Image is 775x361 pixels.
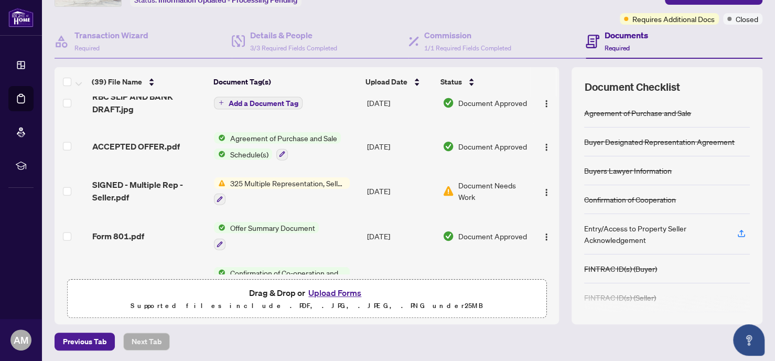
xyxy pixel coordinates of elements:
[632,13,715,25] span: Requires Additional Docs
[458,179,529,203] span: Document Needs Work
[14,333,28,347] span: AM
[542,233,551,241] img: Logo
[443,97,454,109] img: Document Status
[538,228,555,245] button: Logo
[584,194,676,205] div: Confirmation of Cooperation
[214,132,341,161] button: Status IconAgreement of Purchase and SaleStatus IconSchedule(s)
[225,132,341,144] span: Agreement of Purchase and Sale
[214,222,319,250] button: Status IconOffer Summary Document
[225,222,319,233] span: Offer Summary Document
[443,185,454,197] img: Document Status
[249,286,364,300] span: Drag & Drop or
[225,148,272,160] span: Schedule(s)
[443,230,454,242] img: Document Status
[92,140,180,153] span: ACCEPTED OFFER.pdf
[123,333,170,351] button: Next Tab
[209,67,361,97] th: Document Tag(s)
[250,44,337,52] span: 3/3 Required Fields Completed
[63,333,106,350] span: Previous Tab
[584,222,725,246] div: Entry/Access to Property Seller Acknowledgement
[584,136,735,147] div: Buyer Designated Representation Agreement
[214,177,225,189] img: Status Icon
[74,44,100,52] span: Required
[363,214,438,259] td: [DATE]
[214,96,303,110] button: Add a Document Tag
[605,44,630,52] span: Required
[733,324,765,356] button: Open asap
[538,94,555,111] button: Logo
[363,124,438,169] td: [DATE]
[92,76,142,88] span: (39) File Name
[250,29,337,41] h4: Details & People
[92,230,144,242] span: Form 801.pdf
[542,100,551,108] img: Logo
[458,230,527,242] span: Document Approved
[92,90,206,115] span: RBC SLIP AND BANK DRAFT.jpg
[214,267,225,279] img: Status Icon
[305,286,364,300] button: Upload Forms
[74,29,148,41] h4: Transaction Wizard
[736,13,758,25] span: Closed
[219,100,224,105] span: plus
[584,292,656,303] div: FINTRAC ID(s) (Seller)
[225,267,350,279] span: Confirmation of Co-operation and Representation—Buyer/Seller
[538,138,555,155] button: Logo
[365,76,407,88] span: Upload Date
[92,178,206,204] span: SIGNED - Multiple Rep - Seller.pdf
[214,97,303,110] button: Add a Document Tag
[68,280,546,318] span: Drag & Drop orUpload FormsSupported files include .PDF, .JPG, .JPEG, .PNG under25MB
[605,29,648,41] h4: Documents
[8,8,34,27] img: logo
[55,333,115,351] button: Previous Tab
[424,44,511,52] span: 1/1 Required Fields Completed
[361,67,436,97] th: Upload Date
[584,80,680,94] span: Document Checklist
[214,132,225,144] img: Status Icon
[584,107,691,119] div: Agreement of Purchase and Sale
[538,183,555,199] button: Logo
[363,169,438,214] td: [DATE]
[436,67,530,97] th: Status
[214,267,350,295] button: Status IconConfirmation of Co-operation and Representation—Buyer/Seller
[424,29,511,41] h4: Commission
[542,143,551,152] img: Logo
[228,100,298,107] span: Add a Document Tag
[443,141,454,152] img: Document Status
[88,67,209,97] th: (39) File Name
[214,222,225,233] img: Status Icon
[584,165,672,176] div: Buyers Lawyer Information
[458,141,527,152] span: Document Approved
[584,263,657,274] div: FINTRAC ID(s) (Buyer)
[440,76,462,88] span: Status
[214,177,350,206] button: Status Icon325 Multiple Representation, Seller - Acknowledgement & Consent Disclosure
[363,82,438,124] td: [DATE]
[363,259,438,304] td: [DATE]
[214,148,225,160] img: Status Icon
[74,300,540,312] p: Supported files include .PDF, .JPG, .JPEG, .PNG under 25 MB
[225,177,350,189] span: 325 Multiple Representation, Seller - Acknowledgement & Consent Disclosure
[458,97,527,109] span: Document Approved
[542,188,551,197] img: Logo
